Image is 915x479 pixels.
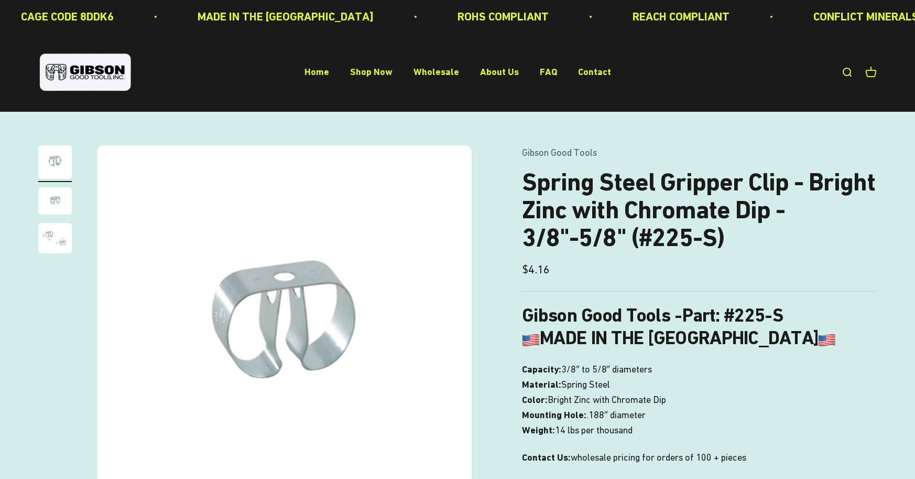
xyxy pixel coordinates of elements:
img: close up of a spring steel gripper clip, tool clip, durable, secure holding, Excellent corrosion ... [38,223,72,253]
strong: Mounting Hole: [522,409,586,420]
img: Spring Steel Gripper Clip - Bright Zinc with Chromate Dip - 3/8"-5/8" (#225-S) [38,145,72,179]
a: Contact [578,67,611,78]
strong: Color: [522,394,548,405]
button: Go to item 2 [38,187,72,218]
a: Wholesale [413,67,459,78]
p: CAGE CODE 8DDK6 [21,7,114,26]
p: wholesale pricing for orders of 100 + pieces [522,450,877,465]
p: MADE IN THE [GEOGRAPHIC_DATA] [198,7,374,26]
sale-price: $4.16 [522,260,550,279]
strong: Capacity: [522,364,561,375]
span: Part [682,304,715,326]
a: FAQ [540,67,557,78]
strong: : #225-S [715,304,783,326]
button: Go to item 3 [38,223,72,257]
p: 3/8″ to 5/8″ diameters Spring Steel Bright Zinc with Chromate Dip .188″ diameter 14 lbs per thousand [522,362,877,438]
button: Go to item 1 [38,145,72,182]
a: About Us [480,67,519,78]
a: Home [304,67,329,78]
strong: Material: [522,379,561,390]
b: Gibson Good Tools - [522,304,715,326]
img: close up of a spring steel gripper clip, tool clip, durable, secure holding, Excellent corrosion ... [38,187,72,215]
strong: Weight: [522,424,555,435]
b: MADE IN THE [GEOGRAPHIC_DATA] [522,327,836,349]
a: Gibson Good Tools [522,147,597,158]
p: REACH COMPLIANT [633,7,729,26]
strong: Contact Us: [522,452,571,463]
p: ROHS COMPLIANT [457,7,549,26]
h1: Spring Steel Gripper Clip - Bright Zinc with Chromate Dip - 3/8"-5/8" (#225-S) [522,168,877,251]
a: Shop Now [350,67,393,78]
